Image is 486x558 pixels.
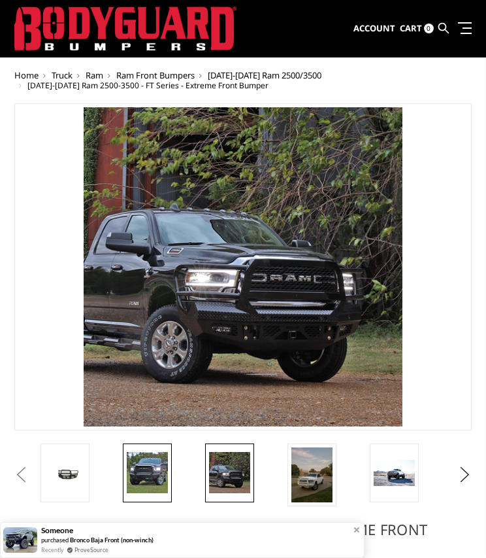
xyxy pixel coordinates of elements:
img: 2019-2025 Ram 2500-3500 - FT Series - Extreme Front Bumper [291,447,332,502]
img: 2019-2025 Ram 2500-3500 - FT Series - Extreme Front Bumper [127,452,168,493]
a: ProveSource [74,546,108,555]
a: [DATE]-[DATE] Ram 2500/3500 [208,69,321,81]
span: purchased [41,536,69,544]
a: Account [353,11,395,46]
span: 0 [424,24,434,33]
img: 2019-2025 Ram 2500-3500 - FT Series - Extreme Front Bumper [374,460,415,486]
span: Someone [41,526,73,535]
span: Account [353,22,395,34]
a: Bronco Baja Front (non-winch) [70,536,154,544]
a: Cart 0 [400,11,434,46]
a: 2019-2025 Ram 2500-3500 - FT Series - Extreme Front Bumper [14,103,471,430]
img: BODYGUARD BUMPERS [14,7,236,50]
button: Previous [11,465,31,485]
img: 2019-2025 Ram 2500-3500 - FT Series - Extreme Front Bumper [209,452,250,493]
a: Home [14,69,39,81]
img: provesource social proof notification image [3,527,37,553]
button: Next [455,465,475,485]
span: Cart [400,22,422,34]
span: [DATE]-[DATE] Ram 2500-3500 - FT Series - Extreme Front Bumper [27,80,268,91]
img: 2019-2025 Ram 2500-3500 - FT Series - Extreme Front Bumper [44,463,86,482]
span: Recently [41,546,64,555]
a: Ram [86,69,103,81]
a: Truck [52,69,73,81]
a: Ram Front Bumpers [116,69,195,81]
